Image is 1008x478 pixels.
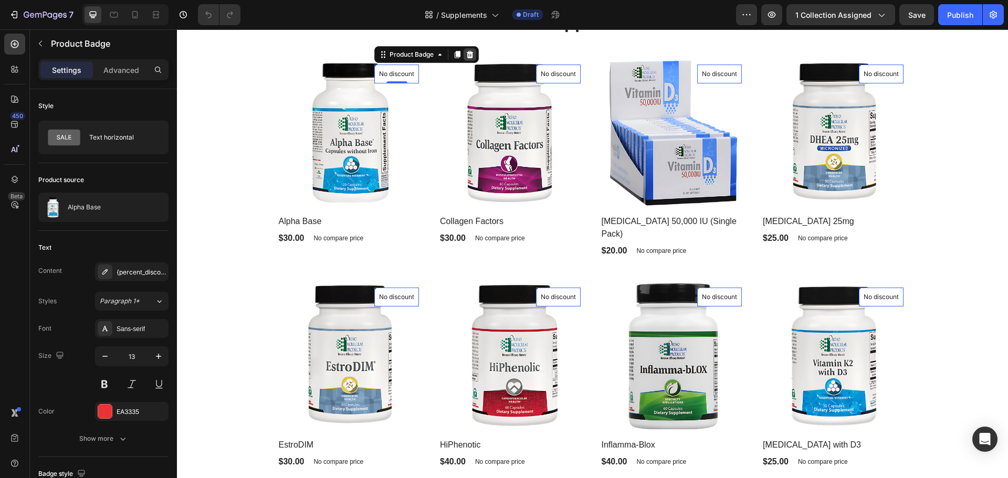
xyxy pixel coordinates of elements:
[38,324,51,333] div: Font
[38,101,54,111] div: Style
[95,292,169,311] button: Paragraph 1*
[262,185,408,199] h2: Collagen Factors
[298,429,348,435] p: No compare price
[100,296,140,306] span: Paragraph 1*
[523,10,539,19] span: Draft
[8,192,25,200] div: Beta
[424,214,451,229] div: $20.00
[424,185,570,212] h2: [MEDICAL_DATA] 50,000 IU (Single Pack)
[908,10,926,19] span: Save
[101,408,247,423] h2: EstroDIM
[202,263,237,272] p: No discount
[38,349,66,363] div: Size
[441,9,487,20] span: Supplements
[424,425,451,440] div: $40.00
[202,40,237,49] p: No discount
[364,40,399,49] p: No discount
[101,201,129,216] div: $30.00
[585,185,731,199] h2: [MEDICAL_DATA] 25mg
[262,201,290,216] div: $30.00
[899,4,934,25] button: Save
[68,204,101,211] p: Alpha Base
[262,425,290,440] div: $40.00
[459,218,509,225] p: No compare price
[117,407,166,417] div: EA3335
[38,175,84,185] div: Product source
[459,429,509,435] p: No compare price
[38,407,55,416] div: Color
[117,324,166,334] div: Sans-serif
[103,65,139,76] p: Advanced
[38,296,57,306] div: Styles
[262,408,408,423] h2: HiPhenotic
[136,429,186,435] p: No compare price
[79,433,128,444] div: Show more
[687,263,722,272] p: No discount
[136,206,186,212] p: No compare price
[364,263,399,272] p: No discount
[938,4,982,25] button: Publish
[38,429,169,448] button: Show more
[38,243,51,252] div: Text
[786,4,895,25] button: 1 collection assigned
[795,9,871,20] span: 1 collection assigned
[89,125,153,150] div: Text horizontal
[525,40,560,49] p: No discount
[525,263,560,272] p: No discount
[436,9,439,20] span: /
[621,206,671,212] p: No compare price
[947,9,973,20] div: Publish
[585,201,613,216] div: $25.00
[51,37,164,50] p: Product Badge
[198,4,240,25] div: Undo/Redo
[211,20,259,30] div: Product Badge
[177,29,1008,478] iframe: Design area
[38,266,62,275] div: Content
[298,206,348,212] p: No compare price
[687,40,722,49] p: No discount
[585,408,731,423] h2: [MEDICAL_DATA] with D3
[972,427,997,452] div: Open Intercom Messenger
[101,185,247,199] h2: Alpha Base
[585,425,613,440] div: $25.00
[4,4,78,25] button: 7
[52,65,81,76] p: Settings
[117,268,166,277] div: {percent_discount}
[43,197,64,218] img: product feature img
[10,112,25,120] div: 450
[424,408,570,423] h2: Inflamma-Blox
[621,429,671,435] p: No compare price
[69,8,73,21] p: 7
[101,425,129,440] div: $30.00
